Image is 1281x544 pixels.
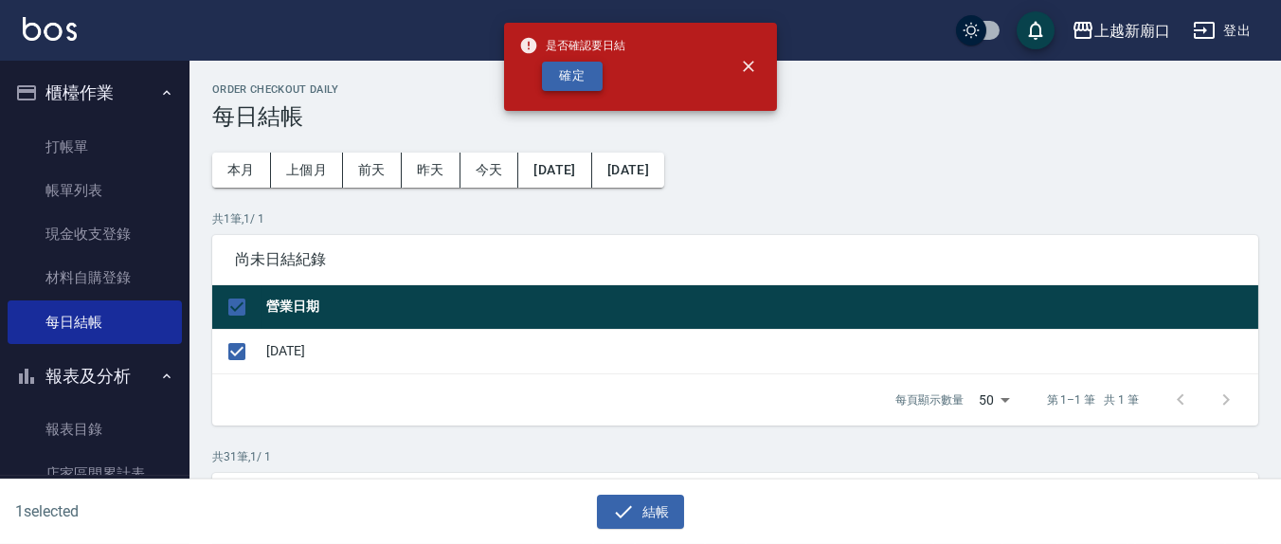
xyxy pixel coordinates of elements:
a: 報表目錄 [8,408,182,451]
button: 結帳 [597,495,685,530]
button: [DATE] [592,153,664,188]
h3: 每日結帳 [212,103,1258,130]
div: 上越新廟口 [1094,19,1170,43]
button: 櫃檯作業 [8,68,182,118]
p: 共 1 筆, 1 / 1 [212,210,1258,227]
button: close [728,45,769,87]
button: 上越新廟口 [1064,11,1178,50]
button: [DATE] [518,153,591,188]
button: 前天 [343,153,402,188]
span: 尚未日結紀錄 [235,250,1236,269]
p: 每頁顯示數量 [895,391,964,408]
a: 每日結帳 [8,300,182,344]
p: 共 31 筆, 1 / 1 [212,448,1258,465]
p: 第 1–1 筆 共 1 筆 [1047,391,1139,408]
div: 50 [971,374,1017,426]
button: 昨天 [402,153,460,188]
img: Logo [23,17,77,41]
th: 營業日期 [262,285,1258,330]
span: 是否確認要日結 [519,36,625,55]
button: 確定 [542,62,603,91]
button: save [1017,11,1055,49]
a: 現金收支登錄 [8,212,182,256]
button: 登出 [1185,13,1258,48]
button: 報表及分析 [8,352,182,401]
h2: Order checkout daily [212,83,1258,96]
a: 打帳單 [8,125,182,169]
a: 店家區間累計表 [8,452,182,496]
button: 上個月 [271,153,343,188]
a: 帳單列表 [8,169,182,212]
h6: 1 selected [15,499,316,523]
a: 材料自購登錄 [8,256,182,299]
button: 今天 [460,153,519,188]
td: [DATE] [262,329,1258,373]
button: 本月 [212,153,271,188]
